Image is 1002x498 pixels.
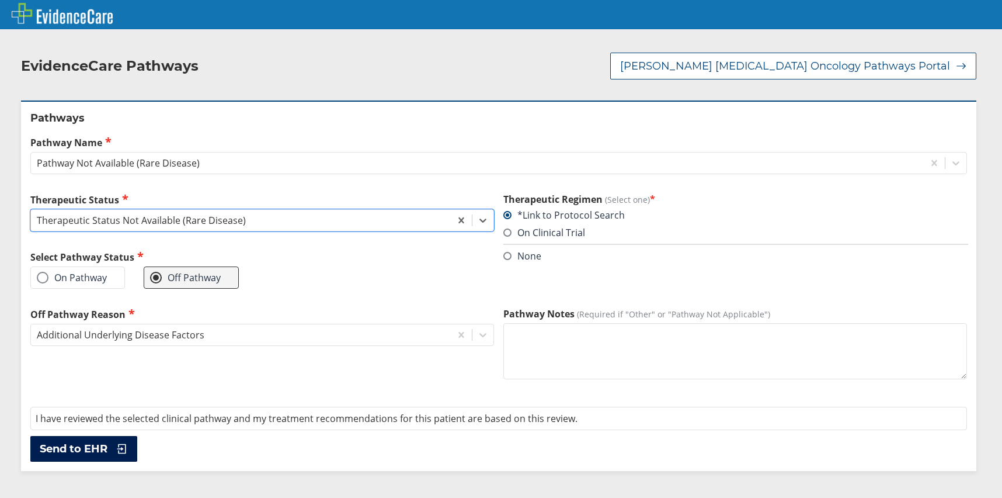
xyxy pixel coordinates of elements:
[577,309,770,320] span: (Required if "Other" or "Pathway Not Applicable")
[30,436,137,462] button: Send to EHR
[37,328,204,341] div: Additional Underlying Disease Factors
[37,272,107,283] label: On Pathway
[150,272,221,283] label: Off Pathway
[30,193,494,206] label: Therapeutic Status
[40,442,107,456] span: Send to EHR
[30,250,494,264] h2: Select Pathway Status
[503,250,541,262] label: None
[21,57,199,75] h2: EvidenceCare Pathways
[37,214,246,227] div: Therapeutic Status Not Available (Rare Disease)
[605,194,650,205] span: (Select one)
[503,226,585,239] label: On Clinical Trial
[503,307,967,320] label: Pathway Notes
[30,111,967,125] h2: Pathways
[610,53,976,79] button: [PERSON_NAME] [MEDICAL_DATA] Oncology Pathways Portal
[620,59,950,73] span: [PERSON_NAME] [MEDICAL_DATA] Oncology Pathways Portal
[12,3,113,24] img: EvidenceCare
[30,136,967,149] label: Pathway Name
[30,307,494,321] label: Off Pathway Reason
[37,157,200,170] div: Pathway Not Available (Rare Disease)
[503,209,625,222] label: *Link to Protocol Search
[503,193,967,206] h3: Therapeutic Regimen
[36,412,577,425] span: I have reviewed the selected clinical pathway and my treatment recommendations for this patient a...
